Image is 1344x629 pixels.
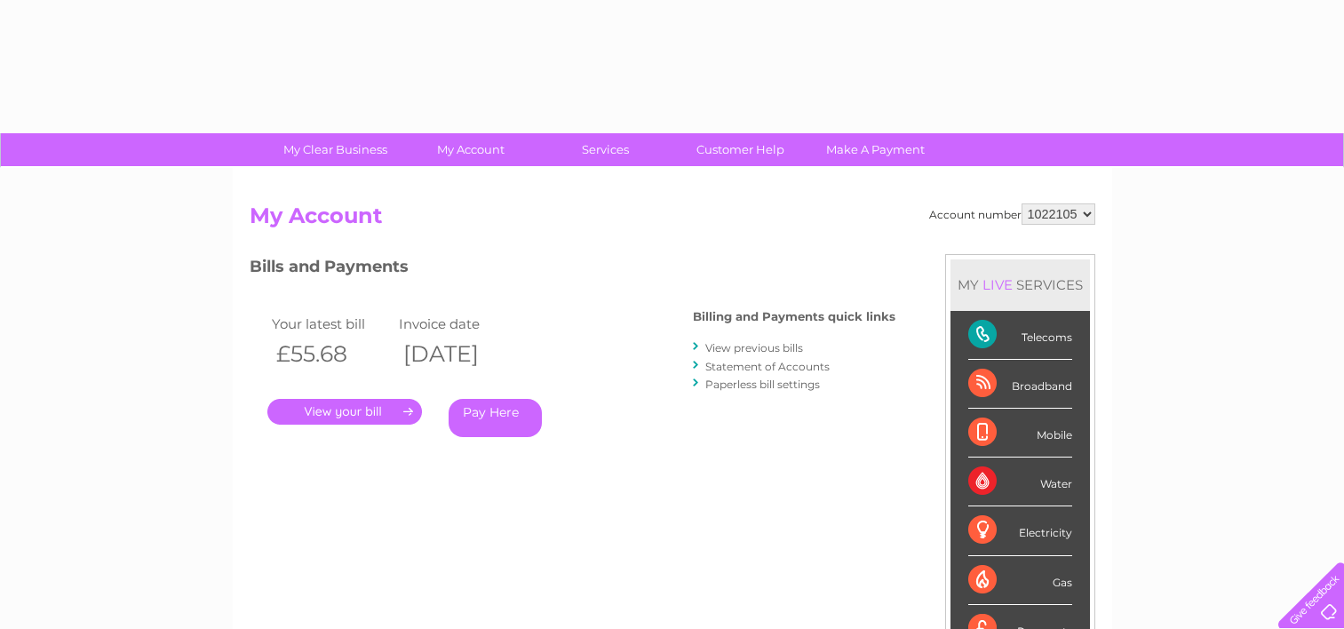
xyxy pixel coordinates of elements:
[968,360,1072,409] div: Broadband
[705,341,803,354] a: View previous bills
[693,310,895,323] h4: Billing and Payments quick links
[705,360,830,373] a: Statement of Accounts
[929,203,1095,225] div: Account number
[250,203,1095,237] h2: My Account
[532,133,679,166] a: Services
[802,133,949,166] a: Make A Payment
[397,133,544,166] a: My Account
[394,336,522,372] th: [DATE]
[394,312,522,336] td: Invoice date
[449,399,542,437] a: Pay Here
[262,133,409,166] a: My Clear Business
[705,378,820,391] a: Paperless bill settings
[267,312,395,336] td: Your latest bill
[968,506,1072,555] div: Electricity
[250,254,895,285] h3: Bills and Payments
[979,276,1016,293] div: LIVE
[968,409,1072,458] div: Mobile
[267,399,422,425] a: .
[267,336,395,372] th: £55.68
[950,259,1090,310] div: MY SERVICES
[968,311,1072,360] div: Telecoms
[968,556,1072,605] div: Gas
[968,458,1072,506] div: Water
[667,133,814,166] a: Customer Help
